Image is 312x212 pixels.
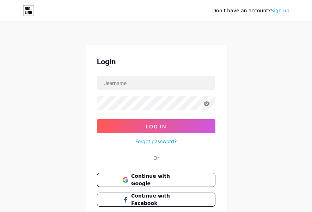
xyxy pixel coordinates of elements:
[146,123,166,129] span: Log In
[97,76,215,90] input: Username
[271,8,289,13] a: Sign up
[212,7,289,14] div: Don't have an account?
[97,56,215,67] div: Login
[135,138,177,145] a: Forgot password?
[97,193,215,207] button: Continue with Facebook
[131,172,189,187] span: Continue with Google
[131,192,189,207] span: Continue with Facebook
[97,173,215,187] button: Continue with Google
[97,119,215,133] button: Log In
[153,154,159,162] div: Or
